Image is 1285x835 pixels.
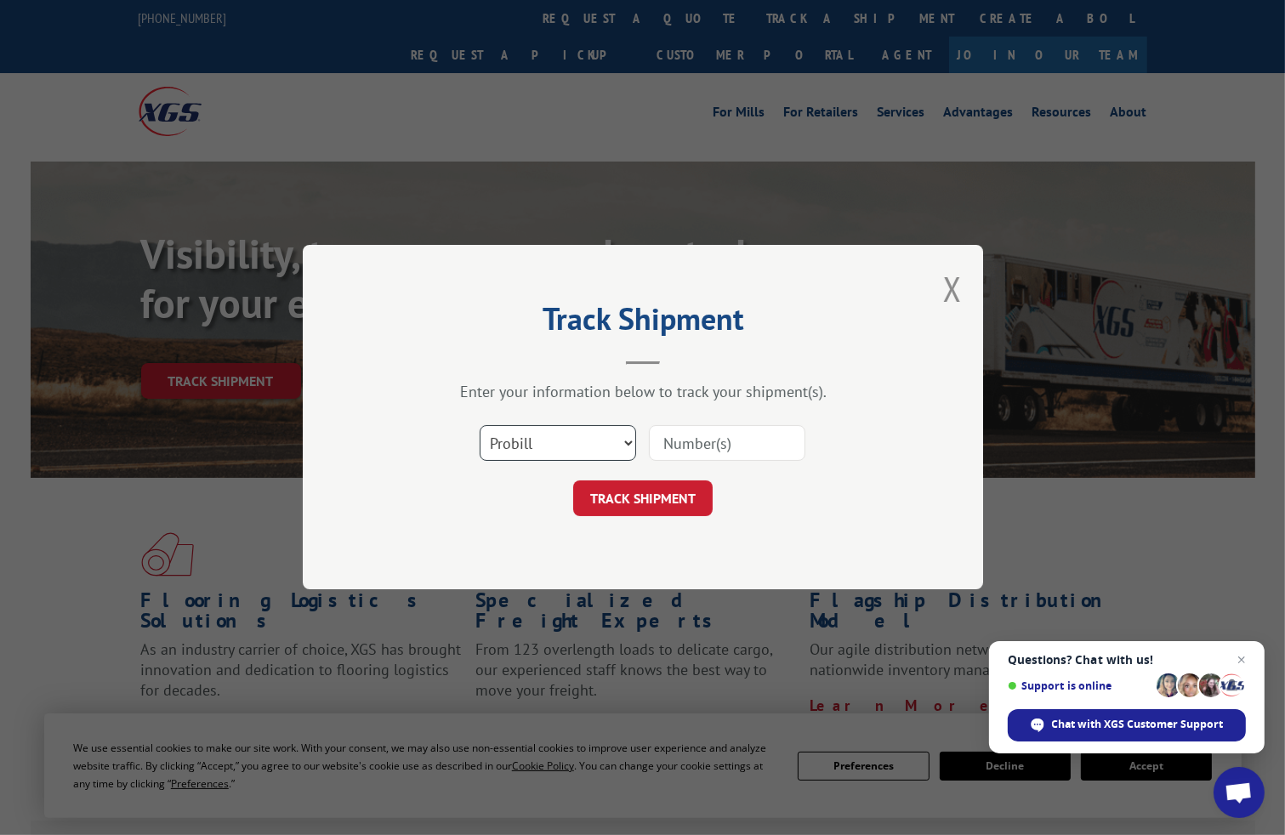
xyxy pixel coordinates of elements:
[1008,653,1246,667] span: Questions? Chat with us!
[1231,650,1252,670] span: Close chat
[943,266,962,311] button: Close modal
[649,426,805,462] input: Number(s)
[573,481,713,517] button: TRACK SHIPMENT
[388,383,898,402] div: Enter your information below to track your shipment(s).
[1052,717,1224,732] span: Chat with XGS Customer Support
[1214,767,1265,818] div: Open chat
[1008,679,1151,692] span: Support is online
[388,307,898,339] h2: Track Shipment
[1008,709,1246,741] div: Chat with XGS Customer Support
